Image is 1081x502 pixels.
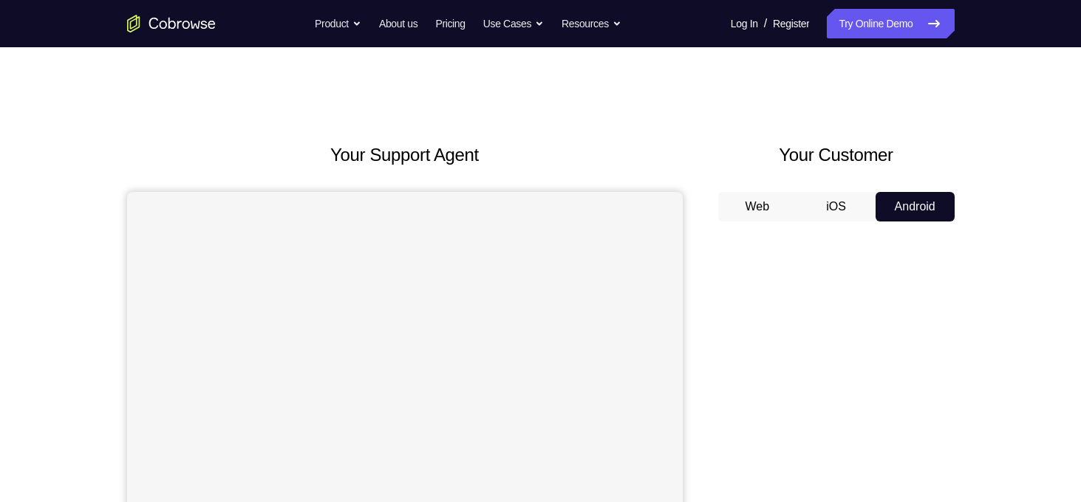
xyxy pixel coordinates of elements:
[773,9,809,38] a: Register
[315,9,361,38] button: Product
[562,9,621,38] button: Resources
[483,9,544,38] button: Use Cases
[718,192,797,221] button: Web
[127,15,216,32] a: Go to the home page
[764,15,767,32] span: /
[731,9,758,38] a: Log In
[876,192,955,221] button: Android
[379,9,417,38] a: About us
[797,192,876,221] button: iOS
[827,9,954,38] a: Try Online Demo
[718,142,955,168] h2: Your Customer
[127,142,683,168] h2: Your Support Agent
[435,9,465,38] a: Pricing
